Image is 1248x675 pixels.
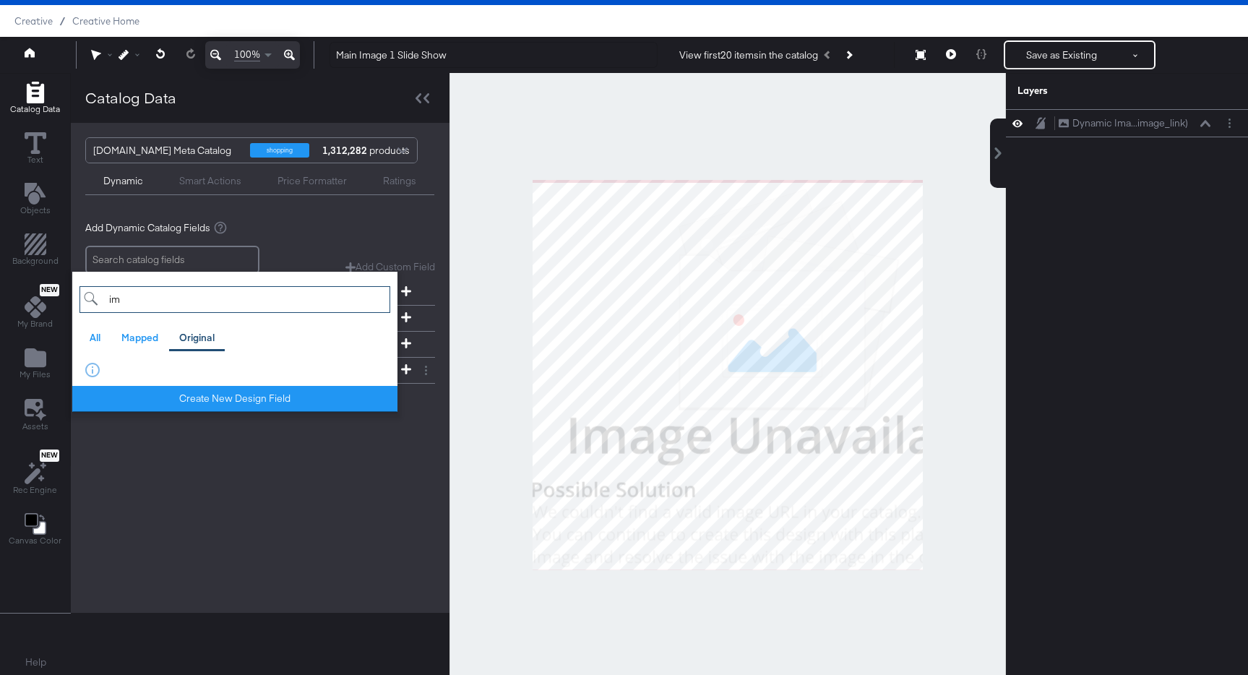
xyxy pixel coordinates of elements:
[320,138,369,163] strong: 1,312,282
[1072,116,1188,130] div: Dynamic Ima...image_link)
[17,318,53,330] span: My Brand
[11,344,59,385] button: Add Files
[383,174,416,188] div: Ratings
[1005,42,1118,68] button: Save as Existing
[121,331,158,345] div: Mapped
[25,655,46,669] a: Help
[1006,109,1248,137] div: Dynamic Ima...image_link)Layer Options
[1058,116,1189,131] button: Dynamic Ima...image_link)
[14,15,53,27] span: Creative
[85,87,176,108] div: Catalog Data
[250,143,309,158] div: shopping
[838,42,858,68] button: Next Product
[20,369,51,380] span: My Files
[16,129,55,170] button: Text
[4,231,67,272] button: Add Rectangle
[20,205,51,216] span: Objects
[85,246,259,274] input: Search catalog fields
[9,535,61,546] span: Canvas Color
[72,15,139,27] a: Creative Home
[72,272,397,412] div: Add Dynamic Field
[40,285,59,295] span: New
[1,78,69,119] button: Add Rectangle
[679,48,818,62] div: View first 20 items in the catalog
[179,331,215,345] div: Original
[12,179,59,220] button: Add Text
[72,386,397,412] button: Create New Design Field
[12,255,59,267] span: Background
[179,174,241,188] div: Smart Actions
[234,48,260,61] span: 100%
[22,421,48,432] span: Assets
[345,260,435,274] button: Add Custom Field
[90,331,100,345] div: All
[320,138,363,163] div: products
[1222,116,1237,131] button: Layer Options
[14,395,57,437] button: Assets
[13,484,57,496] span: Rec Engine
[103,174,143,188] div: Dynamic
[9,281,61,335] button: NewMy Brand
[10,103,60,115] span: Catalog Data
[79,361,390,379] div: No fields found.
[79,286,390,313] input: Search for field
[53,15,72,27] span: /
[27,154,43,165] span: Text
[4,446,66,500] button: NewRec Engine
[85,221,210,235] span: Add Dynamic Catalog Fields
[1017,84,1165,98] div: Layers
[40,451,59,460] span: New
[93,138,239,163] div: [DOMAIN_NAME] Meta Catalog
[277,174,347,188] div: Price Formatter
